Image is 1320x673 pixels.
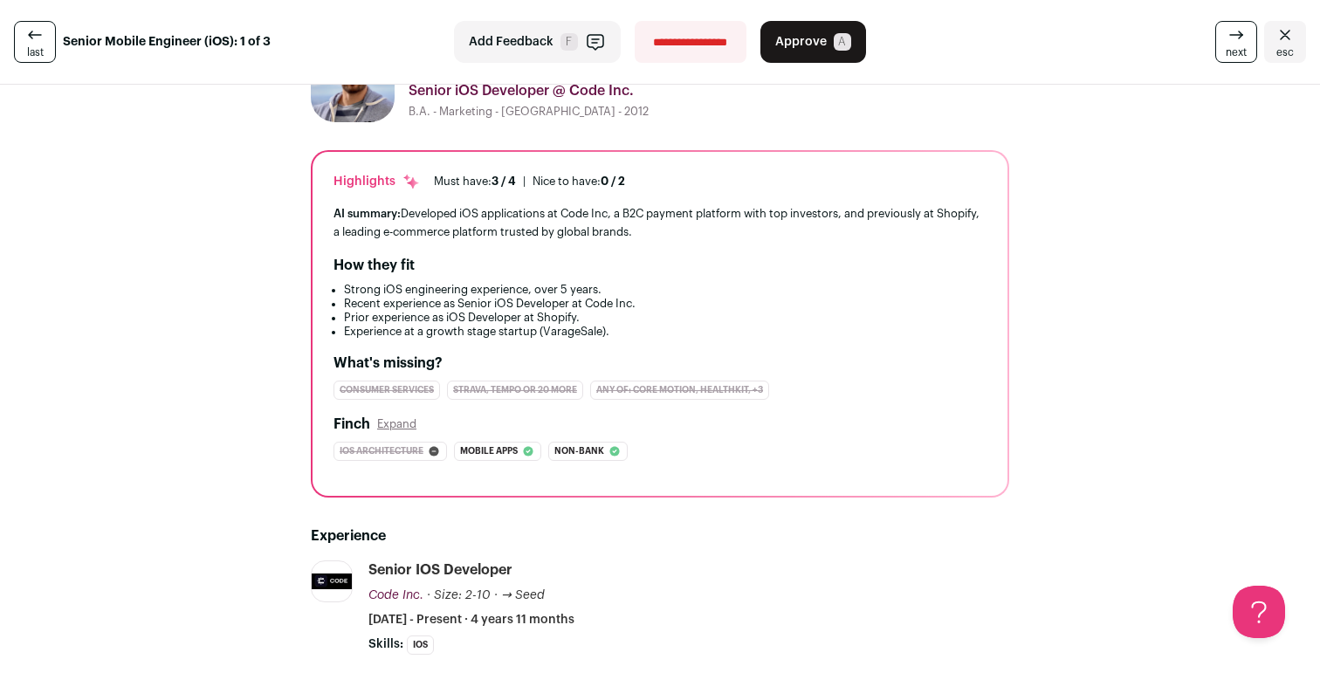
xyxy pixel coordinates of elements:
[333,208,401,219] span: AI summary:
[368,560,512,580] div: Senior iOS Developer
[501,589,545,601] span: → Seed
[409,105,1009,119] div: B.A. - Marketing - [GEOGRAPHIC_DATA] - 2012
[434,175,625,189] ul: |
[312,573,352,589] img: e392b0aaa50647ffbd6e27763a5a84ab2e6bdae30d800ddbe6567a2239b16241.jpg
[368,611,574,628] span: [DATE] - Present · 4 years 11 months
[454,21,621,63] button: Add Feedback F
[590,381,769,400] div: Any of: Core Motion, HealthKit, +3
[311,525,1009,546] h2: Experience
[834,33,851,51] span: A
[601,175,625,187] span: 0 / 2
[492,175,516,187] span: 3 / 4
[1233,586,1285,638] iframe: Help Scout Beacon - Open
[407,635,434,655] li: iOS
[340,443,423,460] span: Ios architecture
[14,21,56,63] a: last
[434,175,516,189] div: Must have:
[533,175,625,189] div: Nice to have:
[1226,45,1247,59] span: next
[1276,45,1294,59] span: esc
[333,204,987,241] div: Developed iOS applications at Code Inc, a B2C payment platform with top investors, and previously...
[554,443,604,460] span: Non-bank
[333,353,987,374] h2: What's missing?
[368,589,423,601] span: Code Inc.
[560,33,578,51] span: F
[333,414,370,435] h2: Finch
[775,33,827,51] span: Approve
[409,80,1009,101] div: Senior iOS Developer @ Code Inc.
[1264,21,1306,63] a: Close
[333,255,415,276] h2: How they fit
[344,325,987,339] li: Experience at a growth stage startup (VarageSale).
[1215,21,1257,63] a: next
[494,587,498,604] span: ·
[447,381,583,400] div: Strava, Tempo or 20 more
[333,173,420,190] div: Highlights
[27,45,44,59] span: last
[344,283,987,297] li: Strong iOS engineering experience, over 5 years.
[377,417,416,431] button: Expand
[344,297,987,311] li: Recent experience as Senior iOS Developer at Code Inc.
[344,311,987,325] li: Prior experience as iOS Developer at Shopify.
[469,33,553,51] span: Add Feedback
[760,21,866,63] button: Approve A
[63,33,271,51] strong: Senior Mobile Engineer (iOS): 1 of 3
[460,443,518,460] span: Mobile apps
[427,589,491,601] span: · Size: 2-10
[333,381,440,400] div: Consumer Services
[368,635,403,653] span: Skills:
